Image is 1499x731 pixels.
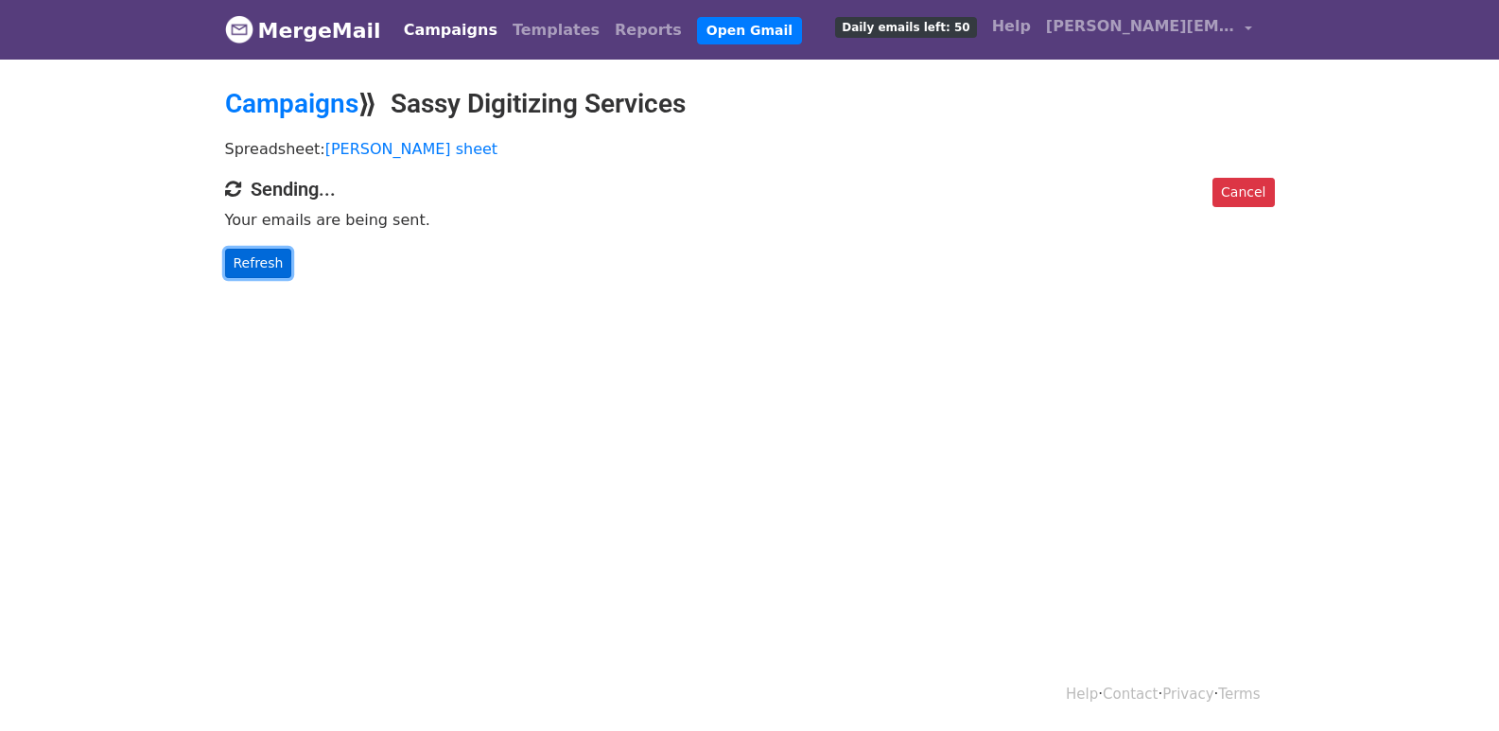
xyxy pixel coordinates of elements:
p: Your emails are being sent. [225,210,1275,230]
iframe: Chat Widget [1404,640,1499,731]
a: [PERSON_NAME][EMAIL_ADDRESS][DOMAIN_NAME] [1038,8,1260,52]
a: Privacy [1162,686,1213,703]
a: Contact [1103,686,1158,703]
h4: Sending... [225,178,1275,200]
a: Campaigns [225,88,358,119]
a: Refresh [225,249,292,278]
a: Reports [607,11,689,49]
a: Help [1066,686,1098,703]
span: [PERSON_NAME][EMAIL_ADDRESS][DOMAIN_NAME] [1046,15,1235,38]
a: Open Gmail [697,17,802,44]
a: Help [985,8,1038,45]
a: Cancel [1212,178,1274,207]
h2: ⟫ Sassy Digitizing Services [225,88,1275,120]
p: Spreadsheet: [225,139,1275,159]
a: Templates [505,11,607,49]
a: [PERSON_NAME] sheet [325,140,497,158]
a: MergeMail [225,10,381,50]
a: Daily emails left: 50 [828,8,984,45]
img: MergeMail logo [225,15,253,44]
a: Terms [1218,686,1260,703]
span: Daily emails left: 50 [835,17,976,38]
a: Campaigns [396,11,505,49]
